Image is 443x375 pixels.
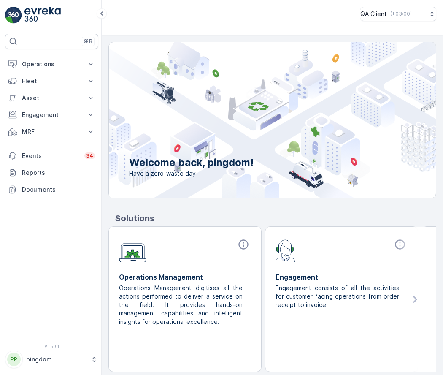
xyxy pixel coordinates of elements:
p: pingdom [26,355,86,364]
p: Operations [22,60,81,68]
p: MRF [22,128,81,136]
div: PP [7,353,21,366]
img: logo [5,7,22,24]
img: module-icon [119,239,146,263]
p: Engagement [276,272,408,282]
a: Events34 [5,147,98,164]
p: Documents [22,185,95,194]
a: Documents [5,181,98,198]
p: Solutions [115,212,436,225]
button: Asset [5,90,98,106]
p: QA Client [360,10,387,18]
p: 34 [86,152,93,159]
p: Fleet [22,77,81,85]
a: Reports [5,164,98,181]
button: MRF [5,123,98,140]
button: Fleet [5,73,98,90]
button: Engagement [5,106,98,123]
img: logo_light-DOdMpM7g.png [24,7,61,24]
p: Operations Management digitises all the actions performed to deliver a service on the field. It p... [119,284,244,326]
p: Reports [22,168,95,177]
button: PPpingdom [5,351,98,368]
p: Engagement [22,111,81,119]
p: Welcome back, pingdom! [129,156,254,169]
span: v 1.50.1 [5,344,98,349]
p: Asset [22,94,81,102]
p: ( +03:00 ) [390,11,412,17]
img: city illustration [71,42,436,198]
p: ⌘B [84,38,92,45]
p: Engagement consists of all the activities for customer facing operations from order receipt to in... [276,284,401,309]
button: QA Client(+03:00) [360,7,436,21]
p: Operations Management [119,272,251,282]
span: Have a zero-waste day [129,169,254,178]
img: module-icon [276,239,295,262]
button: Operations [5,56,98,73]
p: Events [22,152,79,160]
